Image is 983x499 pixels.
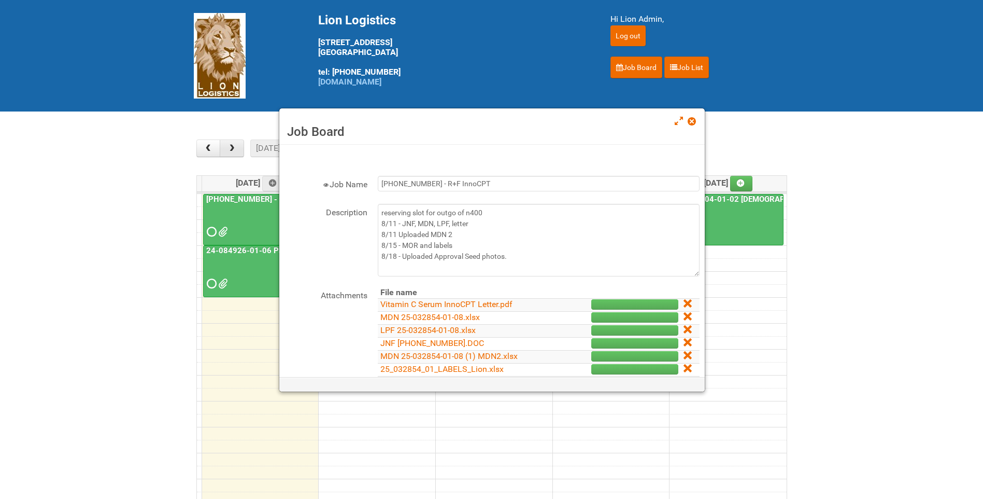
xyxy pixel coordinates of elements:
[704,178,753,188] span: [DATE]
[380,299,512,309] a: Vitamin C Serum InnoCPT Letter.pdf
[284,287,367,302] label: Attachments
[262,176,285,191] a: Add an event
[194,13,246,99] img: Lion Logistics
[380,351,518,361] a: MDN 25-032854-01-08 (1) MDN2.xlsx
[380,312,480,322] a: MDN 25-032854-01-08.xlsx
[284,176,367,191] label: Job Name
[378,287,554,299] th: File name
[664,57,709,78] a: Job List
[207,228,214,235] span: Requested
[287,124,697,140] h3: Job Board
[318,77,381,87] a: [DOMAIN_NAME]
[250,140,286,157] button: [DATE]
[218,280,225,287] span: Labels 24-084926-01-06 Pack Collab Wand Tint - Lion.xlsx MOR 24-084926-01-08.xlsm LPF 24-084926-0...
[284,204,367,219] label: Description
[380,338,484,348] a: JNF [PHONE_NUMBER].DOC
[610,57,662,78] a: Job Board
[380,325,476,335] a: LPF 25-032854-01-08.xlsx
[318,13,585,87] div: [STREET_ADDRESS] [GEOGRAPHIC_DATA] tel: [PHONE_NUMBER]
[218,228,225,235] span: 25_032854_01_LABELS_Lion.xlsx MOR 25-032854-01-08.xlsm MDN 25-032854-01-08 (1) MDN2.xlsx JNF 25-0...
[378,204,700,276] textarea: reserving slot for outgo of n400 8/11 - JNF, MDN, LPF, letter 8/11 Uploaded MDN 2 8/15 - MOR and ...
[203,194,316,246] a: [PHONE_NUMBER] - R+F InnoCPT
[236,178,285,188] span: [DATE]
[204,195,326,204] a: [PHONE_NUMBER] - R+F InnoCPT
[204,246,354,255] a: 24-084926-01-06 Pack Collab Wand Tint
[207,280,214,287] span: Requested
[672,195,882,204] a: 25-039404-01-02 [DEMOGRAPHIC_DATA] Wet Shave SQM
[318,13,396,27] span: Lion Logistics
[730,176,753,191] a: Add an event
[380,364,504,374] a: 25_032854_01_LABELS_Lion.xlsx
[194,50,246,60] a: Lion Logistics
[610,13,790,25] div: Hi Lion Admin,
[203,245,316,297] a: 24-084926-01-06 Pack Collab Wand Tint
[671,194,783,246] a: 25-039404-01-02 [DEMOGRAPHIC_DATA] Wet Shave SQM
[610,25,646,46] input: Log out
